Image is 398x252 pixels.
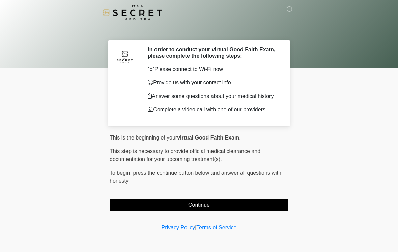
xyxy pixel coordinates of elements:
[148,65,278,73] p: Please connect to Wi-Fi now
[148,79,278,87] p: Provide us with your contact info
[110,135,177,141] span: This is the beginning of your
[148,92,278,100] p: Answer some questions about your medical history
[105,24,293,37] h1: ‎ ‎
[110,170,281,184] span: press the continue button below and answer all questions with honesty.
[148,106,278,114] p: Complete a video call with one of our providers
[195,225,196,230] a: |
[148,46,278,59] h2: In order to conduct your virtual Good Faith Exam, please complete the following steps:
[110,148,260,162] span: This step is necessary to provide official medical clearance and documentation for your upcoming ...
[196,225,236,230] a: Terms of Service
[110,170,133,176] span: To begin,
[239,135,240,141] span: .
[110,199,288,211] button: Continue
[103,5,162,20] img: It's A Secret Med Spa Logo
[162,225,195,230] a: Privacy Policy
[115,46,135,67] img: Agent Avatar
[177,135,239,141] strong: virtual Good Faith Exam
